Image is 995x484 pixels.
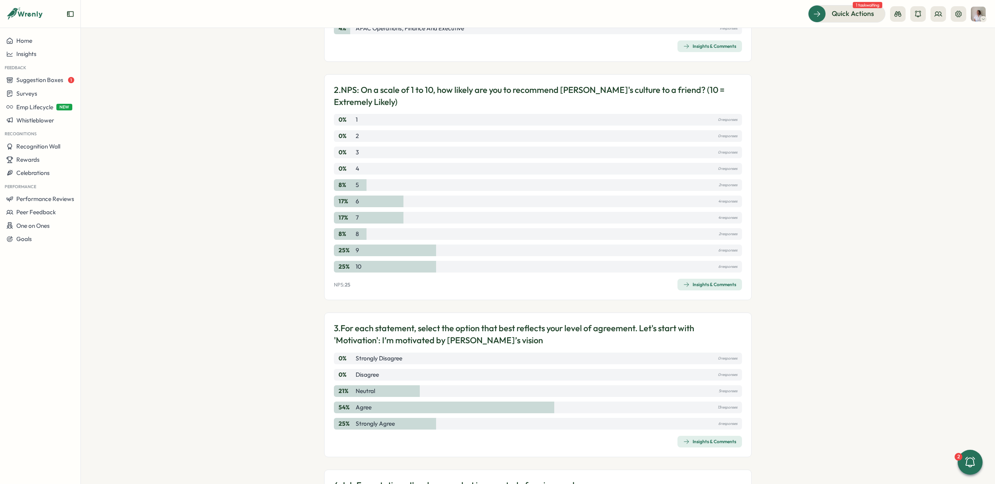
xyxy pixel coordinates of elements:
span: Surveys [16,90,37,97]
p: 0 responses [718,354,737,363]
p: 0 % [339,148,354,157]
p: 13 responses [717,403,737,412]
span: One on Ones [16,222,50,229]
span: Goals [16,235,32,243]
p: 4 responses [718,197,737,206]
span: Celebrations [16,169,50,176]
p: APAC Operations, Finance and Executive [356,24,464,33]
button: 2 [958,450,983,475]
span: Recognition Wall [16,143,60,150]
div: Insights & Comments [683,43,736,49]
p: 0 responses [718,132,737,140]
span: NEW [56,104,72,110]
p: NPS: [334,281,350,288]
button: Expand sidebar [66,10,74,18]
p: 8 % [339,181,354,189]
p: 0 responses [718,370,737,379]
span: Emp Lifecycle [16,103,53,111]
p: Disagree [356,370,379,379]
p: 7 [356,213,359,222]
p: Agree [356,403,372,412]
img: Alejandra Catania [971,7,986,21]
p: 10 [356,262,361,271]
p: 0 % [339,115,354,124]
p: 8 [356,230,359,238]
p: 6 responses [718,262,737,271]
p: 1 [356,115,358,124]
p: 0 % [339,164,354,173]
p: Neutral [356,387,375,395]
p: 25 % [339,419,354,428]
span: Home [16,37,32,44]
button: Insights & Comments [677,279,742,290]
button: Insights & Comments [677,436,742,447]
span: 25 [345,281,350,288]
p: 4 [356,164,359,173]
p: 4 responses [718,213,737,222]
p: 0 % [339,370,354,379]
p: 1 responses [719,24,737,33]
div: Insights & Comments [683,439,736,445]
p: 2 responses [719,230,737,238]
p: Strongly Disagree [356,354,402,363]
p: 0 % [339,354,354,363]
p: 3. For each statement, select the option that best reflects your level of agreement. Let's start ... [334,322,742,346]
p: 8 % [339,230,354,238]
p: 0 responses [718,164,737,173]
span: Whistleblower [16,117,54,124]
p: 21 % [339,387,354,395]
button: Insights & Comments [677,40,742,52]
p: 2 responses [719,181,737,189]
p: 25 % [339,262,354,271]
span: Suggestion Boxes [16,76,63,84]
span: Quick Actions [832,9,874,19]
p: 5 [356,181,359,189]
p: 2. NPS: On a scale of 1 to 10, how likely are you to recommend [PERSON_NAME]'s culture to a frien... [334,84,742,108]
span: Peer Feedback [16,208,56,216]
span: 1 [68,77,74,83]
p: 3 [356,148,359,157]
p: 4 % [339,24,354,33]
p: 5 responses [719,387,737,395]
p: 9 [356,246,359,255]
div: Insights & Comments [683,281,736,288]
button: Quick Actions [808,5,885,22]
p: 6 [356,197,359,206]
span: Insights [16,50,37,58]
p: 17 % [339,197,354,206]
span: 1 task waiting [853,2,882,8]
p: 54 % [339,403,354,412]
p: 2 [356,132,359,140]
p: Strongly Agree [356,419,395,428]
p: 6 responses [718,246,737,255]
p: 0 % [339,132,354,140]
span: Rewards [16,156,40,163]
p: 6 responses [718,419,737,428]
p: 0 responses [718,115,737,124]
p: 25 % [339,246,354,255]
p: 17 % [339,213,354,222]
p: 0 responses [718,148,737,157]
span: Performance Reviews [16,195,74,203]
div: 2 [955,453,962,461]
